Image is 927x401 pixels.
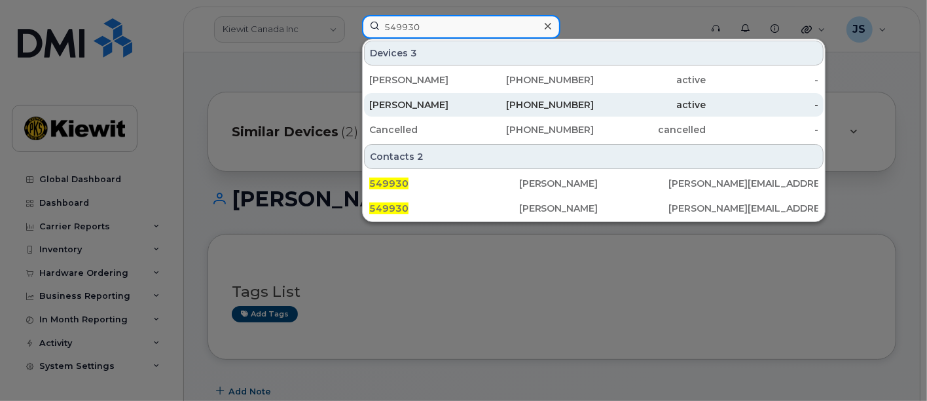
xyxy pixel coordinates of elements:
a: [PERSON_NAME][PHONE_NUMBER]active- [364,68,824,92]
div: [PHONE_NUMBER] [482,123,594,136]
div: cancelled [594,123,706,136]
div: [PERSON_NAME] [519,202,669,215]
div: [PERSON_NAME] [369,98,482,111]
div: - [706,73,819,86]
div: - [706,98,819,111]
span: 3 [410,47,417,60]
iframe: Messenger Launcher [870,344,917,391]
div: Devices [364,41,824,66]
div: [PHONE_NUMBER] [482,98,594,111]
div: Contacts [364,144,824,169]
span: 549930 [369,178,409,189]
span: 2 [417,150,424,163]
div: [PERSON_NAME] [369,73,482,86]
div: - [706,123,819,136]
div: Cancelled [369,123,482,136]
div: [PHONE_NUMBER] [482,73,594,86]
div: [PERSON_NAME] [519,177,669,190]
span: 549930 [369,202,409,214]
div: [PERSON_NAME][EMAIL_ADDRESS][DOMAIN_NAME] [668,177,818,190]
div: [PERSON_NAME][EMAIL_ADDRESS][DOMAIN_NAME] [668,202,818,215]
a: 549930[PERSON_NAME][PERSON_NAME][EMAIL_ADDRESS][DOMAIN_NAME] [364,172,824,195]
a: Cancelled[PHONE_NUMBER]cancelled- [364,118,824,142]
div: active [594,73,706,86]
a: 549930[PERSON_NAME][PERSON_NAME][EMAIL_ADDRESS][DOMAIN_NAME] [364,197,824,220]
div: active [594,98,706,111]
a: [PERSON_NAME][PHONE_NUMBER]active- [364,93,824,117]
